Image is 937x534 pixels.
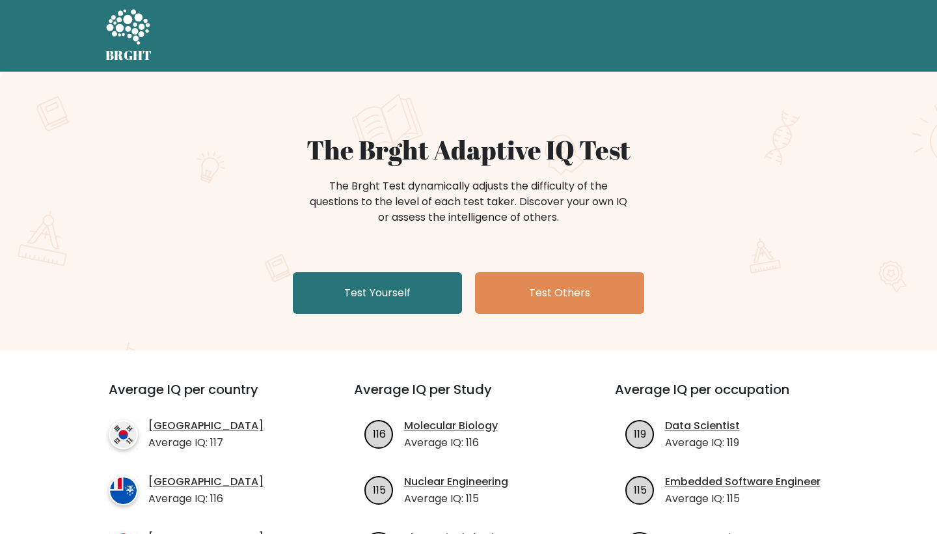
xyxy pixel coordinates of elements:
[109,382,307,413] h3: Average IQ per country
[404,418,498,434] a: Molecular Biology
[475,272,644,314] a: Test Others
[148,435,264,451] p: Average IQ: 117
[306,178,631,225] div: The Brght Test dynamically adjusts the difficulty of the questions to the level of each test take...
[105,48,152,63] h5: BRGHT
[665,491,821,507] p: Average IQ: 115
[372,426,385,441] text: 116
[665,418,740,434] a: Data Scientist
[148,491,264,507] p: Average IQ: 116
[148,418,264,434] a: [GEOGRAPHIC_DATA]
[404,491,508,507] p: Average IQ: 115
[615,382,845,413] h3: Average IQ per occupation
[404,435,498,451] p: Average IQ: 116
[148,474,264,490] a: [GEOGRAPHIC_DATA]
[665,474,821,490] a: Embedded Software Engineer
[634,426,646,441] text: 119
[665,435,740,451] p: Average IQ: 119
[404,474,508,490] a: Nuclear Engineering
[109,420,138,449] img: country
[105,5,152,66] a: BRGHT
[293,272,462,314] a: Test Yourself
[354,382,584,413] h3: Average IQ per Study
[151,134,786,165] h1: The Brght Adaptive IQ Test
[109,476,138,505] img: country
[633,482,646,497] text: 115
[372,482,385,497] text: 115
